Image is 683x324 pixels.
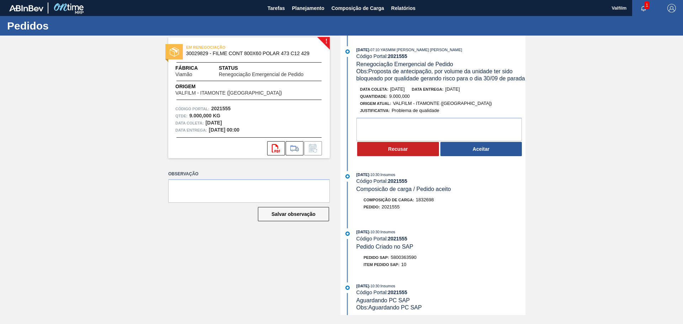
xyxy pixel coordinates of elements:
[268,4,285,12] span: Tarefas
[440,142,522,156] button: Aceitar
[391,255,417,260] span: 5800363590
[356,53,525,59] div: Código Portal:
[364,262,399,267] span: Item pedido SAP:
[379,172,395,177] span: : Insumos
[345,232,350,236] img: atual
[632,3,655,13] button: Notificações
[357,142,439,156] button: Recusar
[356,244,413,250] span: Pedido Criado no SAP
[356,48,369,52] span: [DATE]
[345,286,350,290] img: atual
[388,53,407,59] strong: 2021555
[356,230,369,234] span: [DATE]
[391,4,415,12] span: Relatórios
[175,90,282,96] span: VALFILM - ITAMONTE ([GEOGRAPHIC_DATA])
[388,236,407,241] strong: 2021555
[390,86,405,92] span: [DATE]
[168,169,330,179] label: Observação
[360,94,387,99] span: Quantidade :
[356,186,451,192] span: Composicão de carga / Pedido aceito
[332,4,384,12] span: Composição de Carga
[369,284,379,288] span: - 10:30
[667,4,676,12] img: Logout
[345,49,350,54] img: atual
[304,141,322,155] div: Informar alteração no pedido
[382,204,400,209] span: 2021555
[364,198,414,202] span: Composição de Carga :
[186,51,315,56] span: 30029829 - FILME CONT 800X60 POLAR 473 C12 429
[393,101,492,106] span: VALFILM - ITAMONTE ([GEOGRAPHIC_DATA])
[379,48,462,52] span: : YASMIM [PERSON_NAME] [PERSON_NAME]
[175,64,215,72] span: Fábrica
[388,178,407,184] strong: 2021555
[364,255,389,260] span: Pedido SAP:
[360,108,390,113] span: Justificativa:
[369,48,379,52] span: - 07:10
[356,236,525,241] div: Código Portal:
[392,108,439,113] span: Problema de qualidade
[416,197,434,202] span: 1832698
[644,1,650,9] span: 1
[360,87,388,91] span: Data coleta:
[356,172,369,177] span: [DATE]
[379,230,395,234] span: : Insumos
[175,112,187,119] span: Qtde :
[258,207,329,221] button: Salvar observação
[369,173,379,177] span: - 10:30
[175,119,204,127] span: Data coleta:
[286,141,303,155] div: Ir para Composição de Carga
[356,290,525,295] div: Código Portal:
[356,297,410,303] span: Aguardando PC SAP
[401,262,406,267] span: 10
[209,127,239,133] strong: [DATE] 00:00
[175,83,302,90] span: Origem
[356,284,369,288] span: [DATE]
[356,68,525,81] span: Obs: Proposta de antecipação, por volume da unidade ter sido bloqueado por qualidade gerando risc...
[175,72,192,77] span: Viamão
[7,22,133,30] h1: Pedidos
[219,64,323,72] span: Status
[186,44,286,51] span: EM RENEGOCIAÇÃO
[345,174,350,179] img: atual
[356,304,422,310] span: Obs: Aguardando PC SAP
[206,120,222,126] strong: [DATE]
[360,101,391,106] span: Origem Atual:
[364,205,380,209] span: Pedido :
[267,141,285,155] div: Abrir arquivo PDF
[388,290,407,295] strong: 2021555
[445,86,460,92] span: [DATE]
[369,230,379,234] span: - 10:30
[356,61,453,67] span: Renegociação Emergencial de Pedido
[170,47,179,57] img: status
[9,5,43,11] img: TNhmsLtSVTkK8tSr43FrP2fwEKptu5GPRR3wAAAABJRU5ErkJggg==
[175,127,207,134] span: Data entrega:
[211,106,231,111] strong: 2021555
[379,284,395,288] span: : Insumos
[219,72,303,77] span: Renegociação Emergencial de Pedido
[292,4,324,12] span: Planejamento
[175,105,210,112] span: Código Portal:
[412,87,444,91] span: Data entrega:
[356,178,525,184] div: Código Portal:
[189,113,220,118] strong: 9.000,000 KG
[389,94,410,99] span: 9.000,000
